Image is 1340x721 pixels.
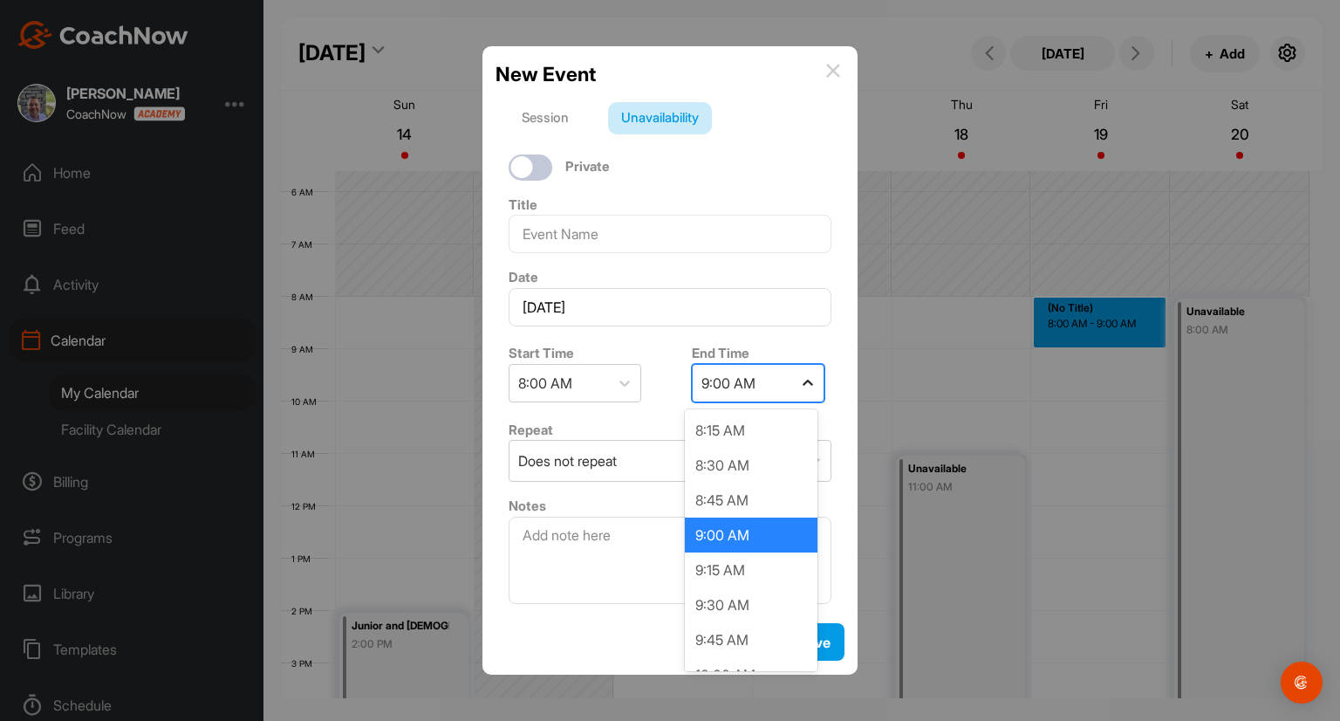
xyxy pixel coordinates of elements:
[509,422,553,438] label: Repeat
[518,373,572,394] div: 8:00 AM
[496,59,596,89] h2: New Event
[685,622,817,657] div: 9:45 AM
[685,448,817,483] div: 8:30 AM
[509,215,831,253] input: Event Name
[509,102,582,135] div: Session
[608,102,712,135] div: Unavailability
[692,345,749,361] label: End Time
[685,553,817,587] div: 9:15 AM
[1281,662,1323,704] div: Open Intercom Messenger
[826,64,840,78] img: info
[685,657,817,692] div: 10:00 AM
[685,587,817,622] div: 9:30 AM
[685,518,817,553] div: 9:00 AM
[685,483,817,518] div: 8:45 AM
[509,345,574,361] label: Start Time
[509,196,537,213] label: Title
[509,288,831,326] input: Select Date
[565,157,610,177] label: Private
[701,373,755,394] div: 9:00 AM
[509,498,546,514] label: Notes
[509,269,538,285] label: Date
[685,413,817,448] div: 8:15 AM
[518,450,617,471] div: Does not repeat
